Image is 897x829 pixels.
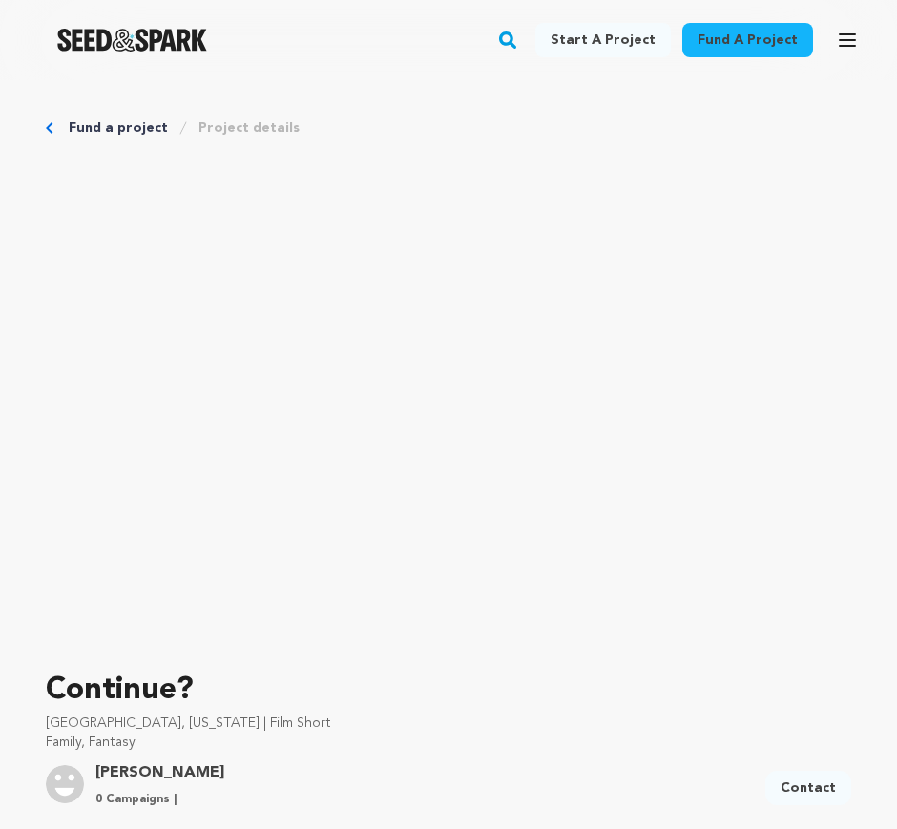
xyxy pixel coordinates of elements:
a: Goto Mitchell Jung profile [95,761,224,784]
a: Contact [765,771,851,805]
p: Family, Fantasy [46,733,851,752]
a: Fund a project [682,23,813,57]
a: Start a project [535,23,671,57]
p: Continue? [46,668,851,714]
a: Project details [198,118,300,137]
p: [GEOGRAPHIC_DATA], [US_STATE] | Film Short [46,714,851,733]
img: user.png [46,765,84,803]
a: Fund a project [69,118,168,137]
a: Seed&Spark Homepage [57,29,207,52]
img: Seed&Spark Logo Dark Mode [57,29,207,52]
p: 0 Campaigns | [95,792,224,807]
div: Breadcrumb [46,118,851,137]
